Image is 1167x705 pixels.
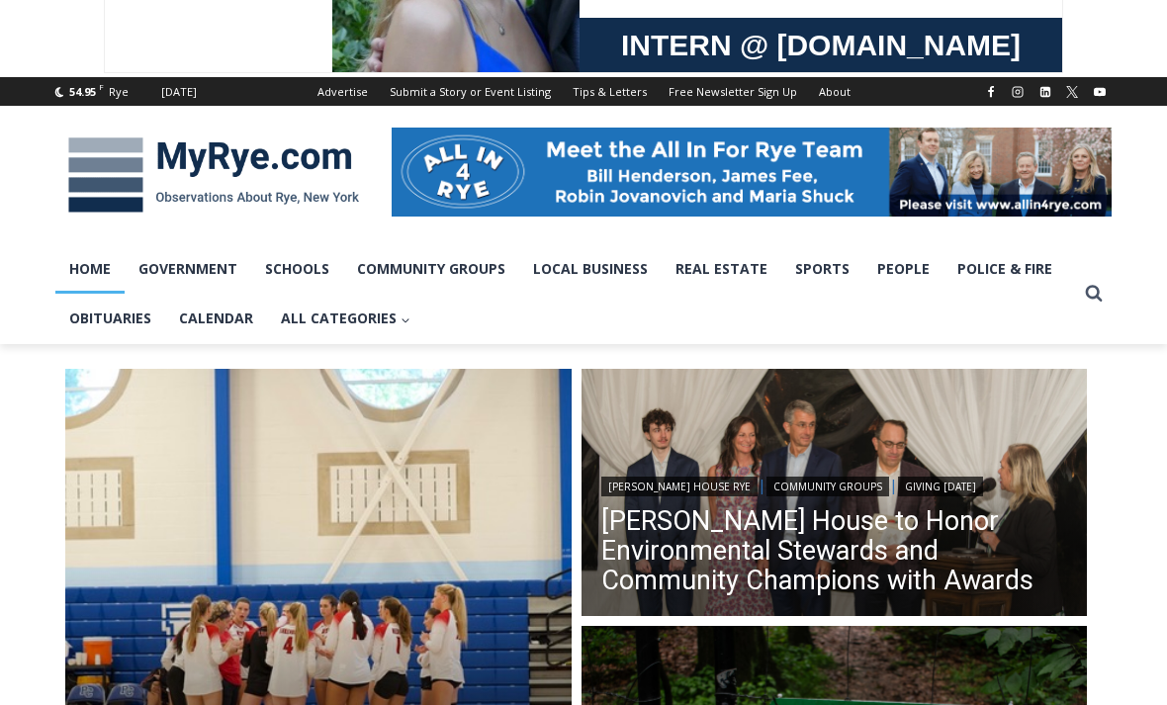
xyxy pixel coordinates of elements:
[55,124,372,226] img: MyRye.com
[1076,276,1112,311] button: View Search Form
[379,77,562,106] a: Submit a Story or Event Listing
[601,473,1068,496] div: | |
[1,197,296,246] a: [PERSON_NAME] Read Sanctuary Fall Fest: [DATE]
[1,1,197,197] img: s_800_29ca6ca9-f6cc-433c-a631-14f6620ca39b.jpeg
[267,294,424,343] button: Child menu of All Categories
[307,77,861,106] nav: Secondary Navigation
[1060,80,1084,104] a: X
[601,506,1068,595] a: [PERSON_NAME] House to Honor Environmental Stewards and Community Champions with Awards
[343,244,519,294] a: Community Groups
[517,197,917,241] span: Intern @ [DOMAIN_NAME]
[662,244,781,294] a: Real Estate
[582,369,1088,622] a: Read More Wainwright House to Honor Environmental Stewards and Community Champions with Awards
[601,477,758,496] a: [PERSON_NAME] House Rye
[222,167,226,187] div: /
[251,244,343,294] a: Schools
[231,167,240,187] div: 6
[55,244,125,294] a: Home
[99,81,104,92] span: F
[943,244,1066,294] a: Police & Fire
[766,477,889,496] a: Community Groups
[781,244,863,294] a: Sports
[208,167,217,187] div: 1
[1033,80,1057,104] a: Linkedin
[307,77,379,106] a: Advertise
[1088,80,1112,104] a: YouTube
[658,77,808,106] a: Free Newsletter Sign Up
[208,58,286,162] div: Co-sponsored by Westchester County Parks
[165,294,267,343] a: Calendar
[125,244,251,294] a: Government
[979,80,1003,104] a: Facebook
[55,244,1076,344] nav: Primary Navigation
[392,128,1112,217] img: All in for Rye
[161,83,197,101] div: [DATE]
[582,369,1088,622] img: (PHOTO: Ferdinand Coghlan (Rye High School Eagle Scout), Lisa Dominici (executive director, Rye Y...
[863,244,943,294] a: People
[109,83,129,101] div: Rye
[898,477,983,496] a: Giving [DATE]
[808,77,861,106] a: About
[1006,80,1030,104] a: Instagram
[55,294,165,343] a: Obituaries
[69,84,96,99] span: 54.95
[16,199,263,244] h4: [PERSON_NAME] Read Sanctuary Fall Fest: [DATE]
[519,244,662,294] a: Local Business
[476,192,958,246] a: Intern @ [DOMAIN_NAME]
[499,1,935,192] div: "[PERSON_NAME] and I covered the [DATE] Parade, which was a really eye opening experience as I ha...
[562,77,658,106] a: Tips & Letters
